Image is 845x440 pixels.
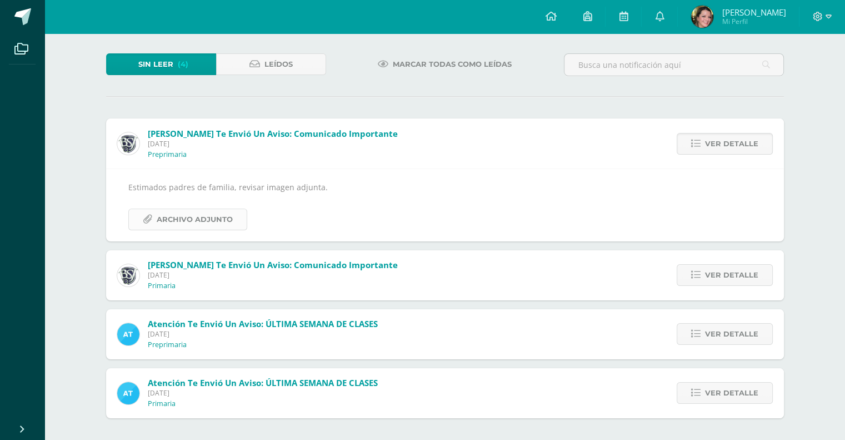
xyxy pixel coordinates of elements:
[138,54,173,75] span: Sin leer
[148,340,187,349] p: Preprimaria
[128,209,247,230] a: Archivo Adjunto
[705,265,758,285] span: Ver detalle
[148,318,378,329] span: Atención te envió un aviso: ÚLTIMA SEMANA DE CLASES
[106,53,216,75] a: Sin leer(4)
[691,6,713,28] img: ed9df393e7705bac491ebdbe7562c964.png
[148,377,378,388] span: Atención te envió un aviso: ÚLTIMA SEMANA DE CLASES
[705,324,758,344] span: Ver detalle
[564,54,783,76] input: Busca una notificación aquí
[117,382,139,404] img: 9fc725f787f6a993fc92a288b7a8b70c.png
[117,323,139,345] img: 9fc725f787f6a993fc92a288b7a8b70c.png
[148,388,378,398] span: [DATE]
[264,54,293,75] span: Leídos
[148,128,398,139] span: [PERSON_NAME] te envió un aviso: Comunicado Importante
[148,399,176,408] p: Primaria
[148,270,398,280] span: [DATE]
[117,132,139,155] img: 9b923b7a5257eca232f958b02ed92d0f.png
[148,329,378,339] span: [DATE]
[705,134,758,154] span: Ver detalle
[705,383,758,403] span: Ver detalle
[148,139,398,149] span: [DATE]
[216,53,326,75] a: Leídos
[148,150,187,159] p: Preprimaria
[393,54,512,75] span: Marcar todas como leídas
[178,54,188,75] span: (4)
[148,281,176,290] p: Primaria
[128,180,762,230] div: Estimados padres de familia, revisar imagen adjunta.
[117,264,139,286] img: 9b923b7a5257eca232f958b02ed92d0f.png
[722,7,786,18] span: [PERSON_NAME]
[722,17,786,26] span: Mi Perfil
[157,209,233,230] span: Archivo Adjunto
[364,53,526,75] a: Marcar todas como leídas
[148,259,398,270] span: [PERSON_NAME] te envió un aviso: Comunicado Importante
